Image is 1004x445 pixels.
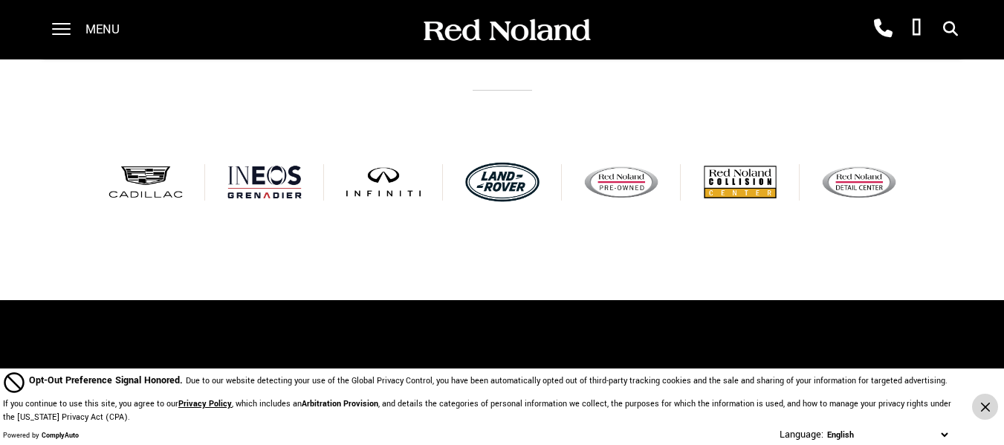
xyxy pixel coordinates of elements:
[302,398,378,409] strong: Arbitration Provision
[823,428,951,442] select: Language Select
[42,431,79,441] a: ComplyAuto
[3,398,951,423] p: If you continue to use this site, you agree to our , which includes an , and details the categori...
[3,432,79,441] div: Powered by
[780,429,823,440] div: Language:
[178,398,232,409] a: Privacy Policy
[29,373,948,389] div: Due to our website detecting your use of the Global Privacy Control, you have been automatically ...
[972,394,998,420] button: Close Button
[29,374,186,387] span: Opt-Out Preference Signal Honored .
[421,17,592,43] img: Red Noland Auto Group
